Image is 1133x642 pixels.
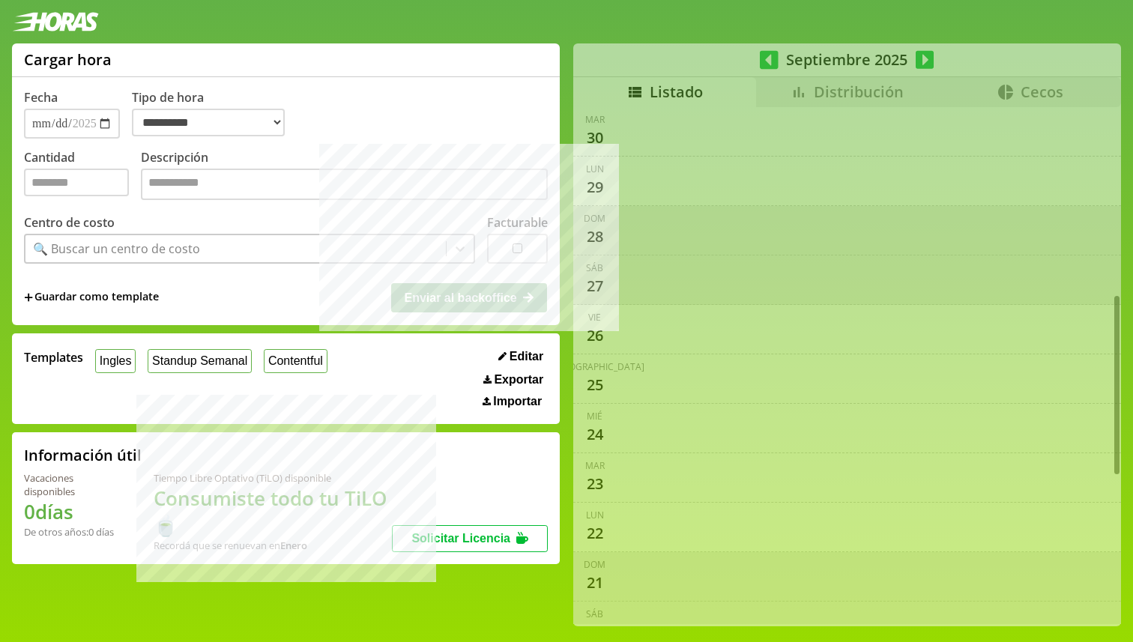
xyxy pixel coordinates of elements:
div: Tiempo Libre Optativo (TiLO) disponible [154,471,393,485]
span: + [24,289,33,306]
label: Descripción [141,149,548,204]
select: Tipo de hora [132,109,285,136]
span: Importar [493,395,542,408]
label: Centro de costo [24,214,115,231]
div: 🔍 Buscar un centro de costo [33,240,200,257]
span: Exportar [494,373,543,387]
span: Templates [24,349,83,366]
h2: Información útil [24,445,142,465]
button: Editar [494,349,548,364]
h1: Cargar hora [24,49,112,70]
h1: Consumiste todo tu TiLO 🍵 [154,485,393,539]
span: Editar [510,350,543,363]
label: Cantidad [24,149,141,204]
label: Tipo de hora [132,89,297,139]
button: Solicitar Licencia [392,525,548,552]
label: Facturable [487,214,548,231]
div: Recordá que se renuevan en [154,539,393,552]
textarea: Descripción [141,169,548,200]
b: Enero [280,539,307,552]
span: Solicitar Licencia [411,532,510,545]
button: Contentful [264,349,327,372]
img: logotipo [12,12,99,31]
div: De otros años: 0 días [24,525,118,539]
div: Vacaciones disponibles [24,471,118,498]
label: Fecha [24,89,58,106]
button: Ingles [95,349,136,372]
h1: 0 días [24,498,118,525]
span: +Guardar como template [24,289,159,306]
button: Standup Semanal [148,349,252,372]
input: Cantidad [24,169,129,196]
button: Exportar [479,372,548,387]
